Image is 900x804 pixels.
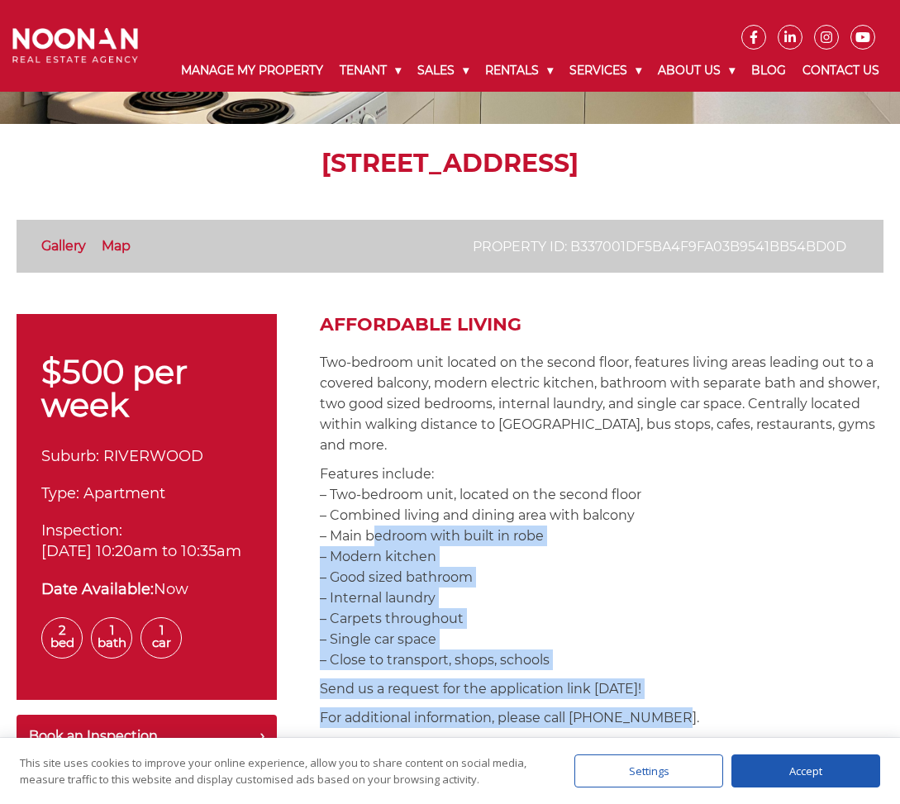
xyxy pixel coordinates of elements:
[91,617,132,659] span: 1 Bath
[41,542,241,560] span: [DATE] 10:20am to 10:35am
[473,236,846,257] p: Property ID: b337001df5ba4f9fa03b9541bb54bd0d
[561,50,650,92] a: Services
[140,617,182,659] span: 1 Car
[41,578,252,601] div: Now
[41,355,252,421] p: $500 per week
[103,447,203,465] span: RIVERWOOD
[102,238,131,254] a: Map
[477,50,561,92] a: Rentals
[650,50,743,92] a: About Us
[409,50,477,92] a: Sales
[794,50,888,92] a: Contact Us
[574,754,723,787] div: Settings
[331,50,409,92] a: Tenant
[17,715,277,759] button: Book an Inspection
[12,28,138,63] img: Noonan Real Estate Agency
[17,149,883,178] h1: [STREET_ADDRESS]
[41,238,86,254] a: Gallery
[173,50,331,92] a: Manage My Property
[743,50,794,92] a: Blog
[731,754,880,787] div: Accept
[20,754,541,787] div: This site uses cookies to improve your online experience, allow you to share content on social me...
[320,314,883,335] h2: Affordable Living
[320,678,883,699] p: Send us a request for the application link [DATE]!
[41,521,122,540] span: Inspection:
[41,484,79,502] span: Type:
[41,447,99,465] span: Suburb:
[320,464,883,670] p: Features include: – Two-bedroom unit, located on the second floor – Combined living and dining ar...
[83,484,165,502] span: Apartment
[41,617,83,659] span: 2 Bed
[41,580,154,598] strong: Date Available:
[320,352,883,455] p: Two-bedroom unit located on the second floor, features living areas leading out to a covered balc...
